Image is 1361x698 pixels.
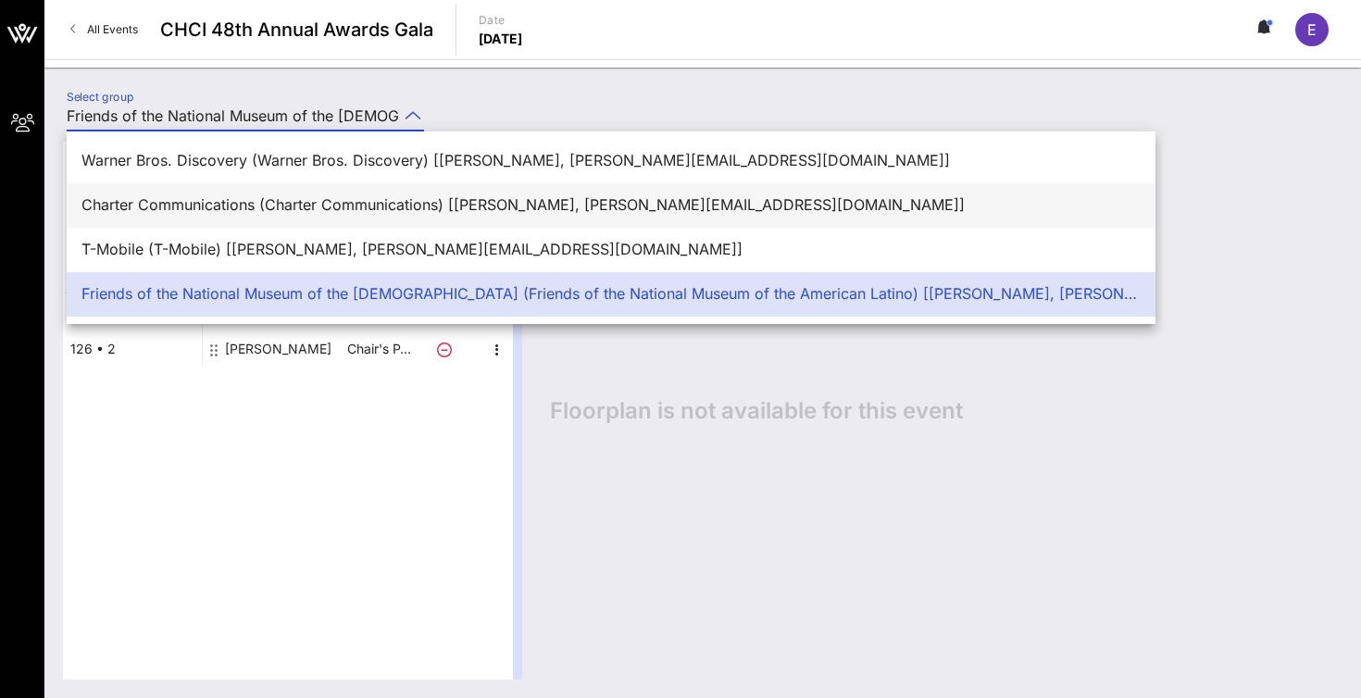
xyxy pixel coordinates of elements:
span: All Events [87,22,138,36]
span: Table, Seat [63,267,202,285]
a: All Events [59,15,149,44]
span: Floorplan is not available for this event [550,397,963,425]
div: Friends of the National Museum of the [DEMOGRAPHIC_DATA] (Friends of the National Museum of the A... [81,285,1141,303]
div: E [1295,13,1329,46]
label: Select group [67,90,133,104]
span: E [1307,20,1317,39]
p: [DATE] [479,30,523,48]
div: T-Mobile (T-Mobile) [[PERSON_NAME], [PERSON_NAME][EMAIL_ADDRESS][DOMAIN_NAME]] [81,241,1141,258]
div: Charter Communications (Charter Communications) [[PERSON_NAME], [PERSON_NAME][EMAIL_ADDRESS][DOMA... [81,196,1141,214]
div: 126 • 2 [63,330,202,368]
div: Rosa Elias [225,330,331,368]
p: Date [479,11,523,30]
p: Chair's P… [342,330,416,368]
div: Warner Bros. Discovery (Warner Bros. Discovery) [[PERSON_NAME], [PERSON_NAME][EMAIL_ADDRESS][DOMA... [81,152,1141,169]
span: CHCI 48th Annual Awards Gala [160,16,433,44]
div: 126 • 1 [63,293,202,330]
